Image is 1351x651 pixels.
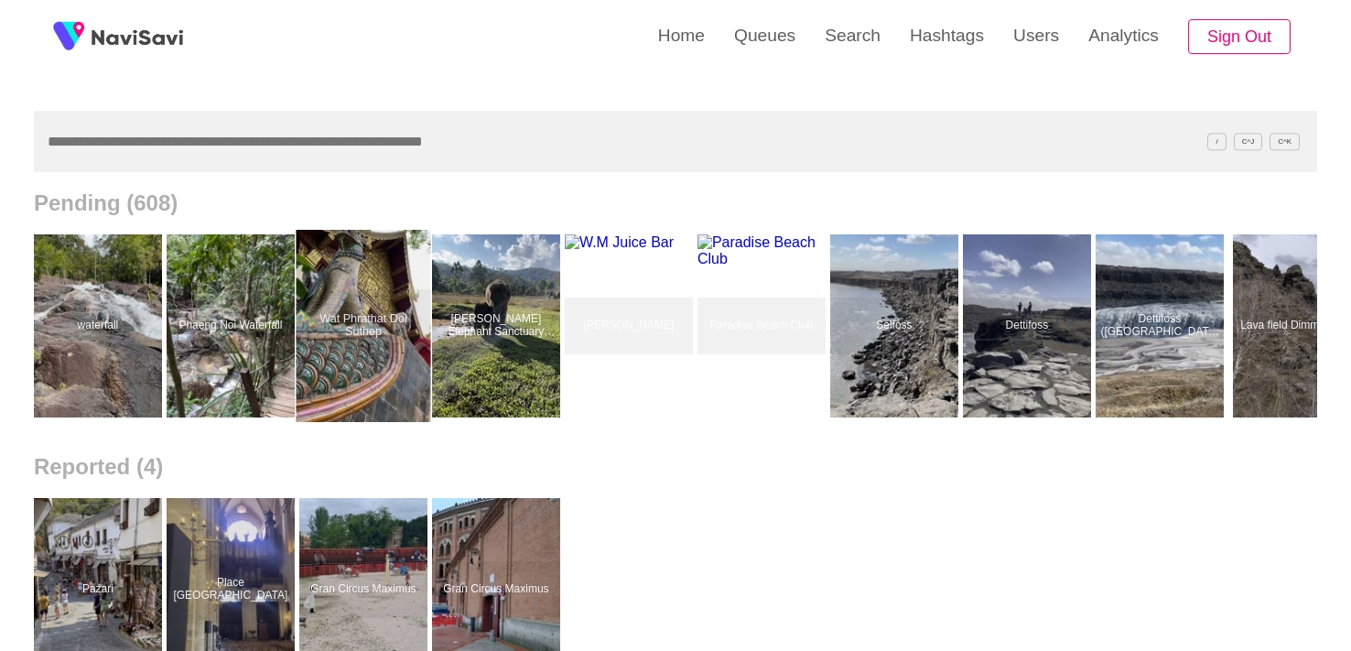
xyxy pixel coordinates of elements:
span: C^K [1270,133,1300,150]
button: Sign Out [1188,19,1291,55]
a: DettifossDettifoss [963,234,1096,418]
h2: Reported (4) [34,454,1317,480]
h2: Pending (608) [34,190,1317,216]
a: Dettifoss ([GEOGRAPHIC_DATA])Dettifoss (West Side) [1096,234,1228,418]
a: [PERSON_NAME]W.M Juice Bar [565,234,697,418]
a: waterfallwaterfall [34,234,167,418]
img: fireSpot [46,14,92,60]
a: [PERSON_NAME] Elephant Sanctuary Baansobwin Mae WinKaren Hilltribe Elephant Sanctuary Baansobwin ... [432,234,565,418]
span: / [1207,133,1226,150]
a: SelfossSelfoss [830,234,963,418]
a: Paradise Beach ClubParadise Beach Club [697,234,830,418]
span: C^J [1234,133,1263,150]
a: Wat Phrathat Doi SuthepWat Phrathat Doi Suthep [299,234,432,418]
img: fireSpot [92,27,183,46]
a: Phaeng Noi WaterfallPhaeng Noi Waterfall [167,234,299,418]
